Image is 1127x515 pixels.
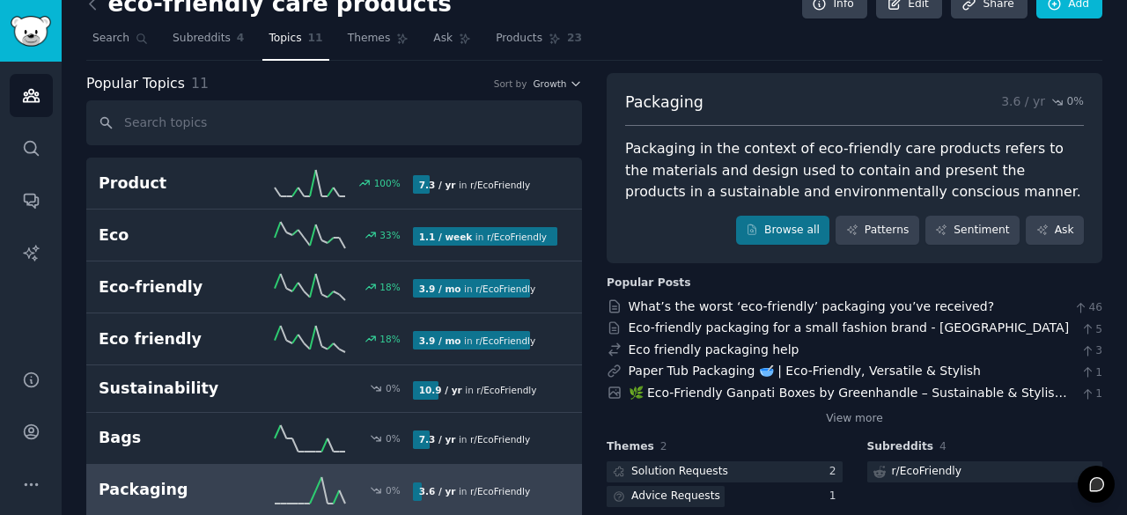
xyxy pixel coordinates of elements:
div: Packaging in the context of eco-friendly care products refers to the materials and design used to... [625,138,1084,203]
a: View more [826,411,883,427]
div: 18 % [379,333,400,345]
span: Popular Topics [86,73,185,95]
div: in [413,227,553,246]
a: r/EcoFriendly9 [867,461,1103,483]
div: Popular Posts [607,276,691,291]
h2: Bags [99,427,255,449]
a: 🌿 Eco-Friendly Ganpati Boxes by Greenhandle – Sustainable & Stylish Packaging Solutions ♻️ [629,386,1067,418]
div: r/ EcoFriendly [892,464,961,480]
a: Ask [1026,216,1084,246]
span: Growth [533,77,566,90]
b: 7.3 / yr [419,180,456,190]
h2: Sustainability [99,378,255,400]
span: 4 [237,31,245,47]
a: Browse all [736,216,830,246]
b: 3.6 / yr [419,486,456,497]
a: Patterns [836,216,918,246]
a: Products23 [490,25,588,61]
div: in [413,482,536,501]
div: in [413,430,536,449]
div: Sort by [494,77,527,90]
input: Search topics [86,100,582,145]
span: r/ EcoFriendly [470,180,530,190]
b: 3.9 / mo [419,335,461,346]
span: Themes [348,31,391,47]
h2: Eco [99,224,255,246]
a: What’s the worst ‘eco-friendly’ packaging you’ve received? [629,299,995,313]
span: 3 [1080,343,1102,359]
div: in [413,331,542,349]
h2: Eco friendly [99,328,255,350]
a: Themes [342,25,416,61]
span: 2 [660,440,667,452]
span: 1 [1080,386,1102,402]
span: Search [92,31,129,47]
a: Bags0%7.3 / yrin r/EcoFriendly [86,413,582,465]
span: r/ EcoFriendly [475,283,535,294]
a: Eco-friendly18%3.9 / moin r/EcoFriendly [86,261,582,313]
span: Packaging [625,92,703,114]
span: r/ EcoFriendly [470,434,530,445]
span: Products [496,31,542,47]
div: in [413,381,543,400]
b: 1.1 / week [419,232,473,242]
h2: Eco-friendly [99,276,255,298]
h2: Product [99,173,255,195]
a: Eco-friendly packaging for a small fashion brand - [GEOGRAPHIC_DATA] [629,320,1070,335]
span: 46 [1073,300,1102,316]
span: r/ EcoFriendly [476,385,536,395]
a: Eco friendly18%3.9 / moin r/EcoFriendly [86,313,582,365]
a: Eco33%1.1 / weekin r/EcoFriendly [86,210,582,261]
div: in [413,175,536,194]
span: r/ EcoFriendly [487,232,547,242]
span: 1 [1080,365,1102,381]
a: Sentiment [925,216,1020,246]
b: 3.9 / mo [419,283,461,294]
b: 10.9 / yr [419,385,462,395]
div: 0 % [386,382,401,394]
a: Paper Tub Packaging 🥣 | Eco-Friendly, Versatile & Stylish [629,364,981,378]
div: 0 % [386,484,401,497]
div: 2 [829,464,843,480]
span: 23 [567,31,582,47]
div: in [413,279,542,298]
span: 0 % [1067,94,1084,110]
span: Ask [433,31,453,47]
span: r/ EcoFriendly [475,335,535,346]
div: 9 [1089,464,1102,480]
img: GummySearch logo [11,16,51,47]
div: 18 % [379,281,400,293]
span: 11 [308,31,323,47]
a: Solution Requests2 [607,461,843,483]
span: 4 [939,440,947,452]
div: Solution Requests [631,464,728,480]
span: Themes [607,439,654,455]
span: Subreddits [867,439,934,455]
span: r/ EcoFriendly [470,486,530,497]
a: Eco friendly packaging help [629,342,799,357]
a: Ask [427,25,477,61]
div: 1 [829,489,843,504]
div: 33 % [379,229,400,241]
h2: Packaging [99,479,255,501]
span: 11 [191,75,209,92]
span: 5 [1080,322,1102,338]
p: 3.6 / yr [1001,92,1084,114]
div: 100 % [374,177,401,189]
a: Sustainability0%10.9 / yrin r/EcoFriendly [86,365,582,413]
a: Search [86,25,154,61]
div: Advice Requests [631,489,720,504]
span: Topics [269,31,301,47]
a: Topics11 [262,25,328,61]
span: Subreddits [173,31,231,47]
div: 0 % [386,432,401,445]
a: Product100%7.3 / yrin r/EcoFriendly [86,158,582,210]
a: Subreddits4 [166,25,250,61]
b: 7.3 / yr [419,434,456,445]
button: Growth [533,77,582,90]
a: Advice Requests1 [607,486,843,508]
